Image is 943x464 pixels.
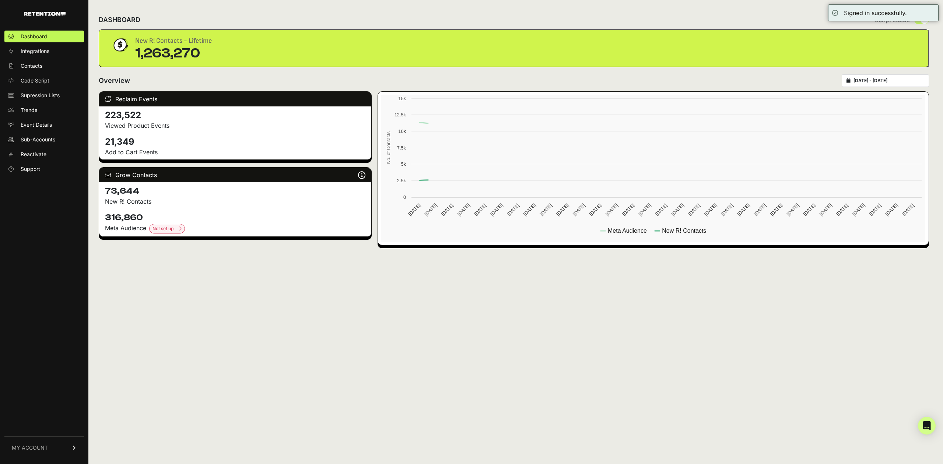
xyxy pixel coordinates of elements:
div: Meta Audience [105,224,365,233]
a: Integrations [4,45,84,57]
text: No. of Contacts [386,131,391,164]
text: [DATE] [654,203,668,217]
text: [DATE] [604,203,619,217]
a: Sub-Accounts [4,134,84,145]
a: Contacts [4,60,84,72]
text: 0 [403,194,406,200]
text: [DATE] [456,203,471,217]
a: Trends [4,104,84,116]
h2: Overview [99,75,130,86]
a: Code Script [4,75,84,87]
text: [DATE] [901,203,915,217]
text: [DATE] [835,203,849,217]
text: 15k [398,96,406,101]
text: 5k [401,161,406,167]
a: Dashboard [4,31,84,42]
text: New R! Contacts [662,228,706,234]
text: [DATE] [687,203,701,217]
text: [DATE] [473,203,487,217]
span: MY ACCOUNT [12,444,48,451]
span: Contacts [21,62,42,70]
a: Event Details [4,119,84,131]
div: Signed in successfully. [844,8,907,17]
text: Meta Audience [608,228,647,234]
text: [DATE] [868,203,882,217]
text: [DATE] [884,203,898,217]
text: [DATE] [802,203,816,217]
h4: 316,860 [105,212,365,224]
text: [DATE] [621,203,635,217]
span: Event Details [21,121,52,129]
text: [DATE] [851,203,866,217]
span: Integrations [21,48,49,55]
h2: DASHBOARD [99,15,140,25]
span: Reactivate [21,151,46,158]
text: [DATE] [506,203,520,217]
span: Supression Lists [21,92,60,99]
div: Grow Contacts [99,168,371,182]
text: 12.5k [394,112,406,117]
h4: 73,644 [105,185,365,197]
text: [DATE] [539,203,553,217]
a: MY ACCOUNT [4,436,84,459]
text: [DATE] [769,203,784,217]
div: 1,263,270 [135,46,212,61]
span: Support [21,165,40,173]
text: [DATE] [720,203,734,217]
div: New R! Contacts - Lifetime [135,36,212,46]
text: [DATE] [440,203,454,217]
span: Sub-Accounts [21,136,55,143]
p: Add to Cart Events [105,148,365,157]
div: Reclaim Events [99,92,371,106]
text: [DATE] [753,203,767,217]
text: [DATE] [424,203,438,217]
span: Trends [21,106,37,114]
span: Code Script [21,77,49,84]
text: [DATE] [588,203,602,217]
text: [DATE] [785,203,800,217]
a: Reactivate [4,148,84,160]
img: dollar-coin-05c43ed7efb7bc0c12610022525b4bbbb207c7efeef5aecc26f025e68dcafac9.png [111,36,129,54]
p: New R! Contacts [105,197,365,206]
div: Open Intercom Messenger [918,417,936,435]
text: 10k [398,129,406,134]
h4: 223,522 [105,109,365,121]
text: [DATE] [522,203,537,217]
a: Support [4,163,84,175]
text: [DATE] [407,203,421,217]
text: [DATE] [670,203,685,217]
text: 7.5k [397,145,406,151]
text: 2.5k [397,178,406,183]
text: [DATE] [736,203,750,217]
h4: 21,349 [105,136,365,148]
text: [DATE] [572,203,586,217]
p: Viewed Product Events [105,121,365,130]
text: [DATE] [703,203,718,217]
text: [DATE] [555,203,569,217]
img: Retention.com [24,12,66,16]
a: Supression Lists [4,89,84,101]
text: [DATE] [818,203,833,217]
text: [DATE] [637,203,652,217]
span: Dashboard [21,33,47,40]
text: [DATE] [489,203,504,217]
